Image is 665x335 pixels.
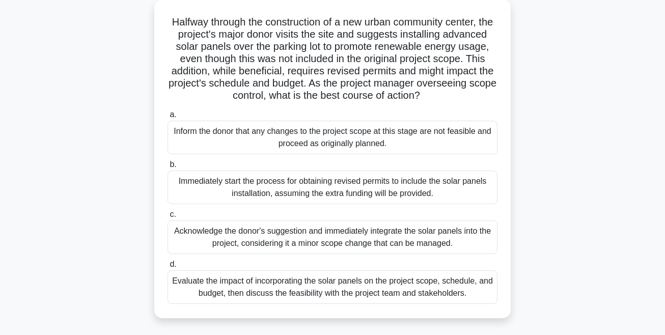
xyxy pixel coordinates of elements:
[170,110,176,119] span: a.
[170,160,176,169] span: b.
[167,16,498,102] h5: Halfway through the construction of a new urban community center, the project's major donor visit...
[170,260,176,268] span: d.
[168,270,497,304] div: Evaluate the impact of incorporating the solar panels on the project scope, schedule, and budget,...
[170,210,176,218] span: c.
[168,171,497,204] div: Immediately start the process for obtaining revised permits to include the solar panels installat...
[168,121,497,154] div: Inform the donor that any changes to the project scope at this stage are not feasible and proceed...
[168,220,497,254] div: Acknowledge the donor's suggestion and immediately integrate the solar panels into the project, c...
